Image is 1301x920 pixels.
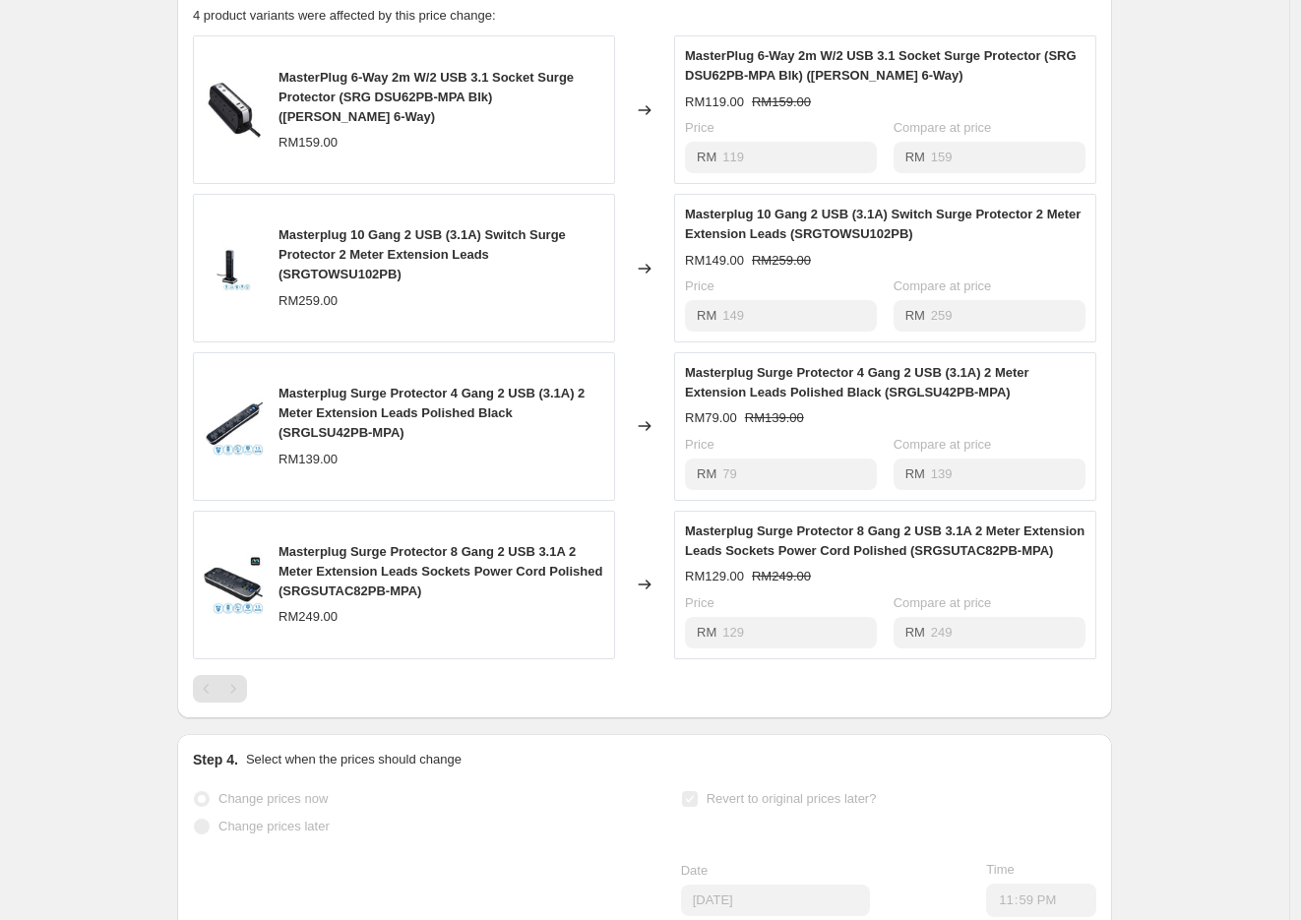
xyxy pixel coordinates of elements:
span: RM [905,150,925,164]
span: RM139.00 [279,452,338,466]
img: fc39f7429975ed0a18c225efc24051c3_80x.jpg [204,81,263,140]
span: Revert to original prices later? [707,791,877,806]
span: Masterplug 10 Gang 2 USB (3.1A) Switch Surge Protector 2 Meter Extension Leads (SRGTOWSU102PB) [279,227,566,281]
nav: Pagination [193,675,247,703]
span: 4 product variants were affected by this price change: [193,8,496,23]
span: Date [681,863,708,878]
span: Compare at price [894,595,992,610]
span: Compare at price [894,278,992,293]
span: RM149.00 [685,253,744,268]
span: RM [697,308,716,323]
span: RM249.00 [279,609,338,624]
span: Masterplug Surge Protector 4 Gang 2 USB (3.1A) 2 Meter Extension Leads Polished Black (SRGLSU42PB... [279,386,585,440]
span: RM [697,625,716,640]
span: Compare at price [894,120,992,135]
span: RM [905,466,925,481]
span: RM79.00 [685,410,737,425]
span: RM [905,308,925,323]
span: MasterPlug 6-Way 2m W/2 USB 3.1 Socket Surge Protector (SRG DSU62PB-MPA Blk) ([PERSON_NAME] 6-Way) [685,48,1077,83]
span: Price [685,437,714,452]
span: RM259.00 [279,293,338,308]
span: RM129.00 [685,569,744,583]
span: MasterPlug 6-Way 2m W/2 USB 3.1 Socket Surge Protector (SRG DSU62PB-MPA Blk) ([PERSON_NAME] 6-Way) [279,70,574,124]
span: Time [986,862,1014,877]
img: Slide1_8c94edce-1d26-478f-aa8d-7009341e6e4d_80x.jpg [204,397,263,456]
span: RM119.00 [685,94,744,109]
p: Select when the prices should change [246,750,462,769]
span: RM259.00 [752,253,811,268]
img: AuBzMko11567061353-500x500_80x.jpg [204,239,263,298]
h2: Step 4. [193,750,238,769]
span: RM [697,150,716,164]
span: RM139.00 [745,410,804,425]
span: RM159.00 [752,94,811,109]
img: 2b3eacb69277b81477d1edcb3442b0fdcopy_80x.jpg [204,555,263,614]
span: Change prices later [218,819,330,833]
span: RM [905,625,925,640]
input: 9/4/2025 [681,885,870,916]
input: 12:00 [986,884,1096,917]
span: Compare at price [894,437,992,452]
span: RM [697,466,716,481]
span: Price [685,595,714,610]
span: Masterplug Surge Protector 8 Gang 2 USB 3.1A 2 Meter Extension Leads Sockets Power Cord Polished ... [279,544,602,598]
span: Masterplug Surge Protector 4 Gang 2 USB (3.1A) 2 Meter Extension Leads Polished Black (SRGLSU42PB... [685,365,1029,399]
span: RM159.00 [279,135,338,150]
span: Change prices now [218,791,328,806]
span: Masterplug 10 Gang 2 USB (3.1A) Switch Surge Protector 2 Meter Extension Leads (SRGTOWSU102PB) [685,207,1081,241]
span: Price [685,120,714,135]
span: Masterplug Surge Protector 8 Gang 2 USB 3.1A 2 Meter Extension Leads Sockets Power Cord Polished ... [685,523,1084,558]
span: Price [685,278,714,293]
span: RM249.00 [752,569,811,583]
